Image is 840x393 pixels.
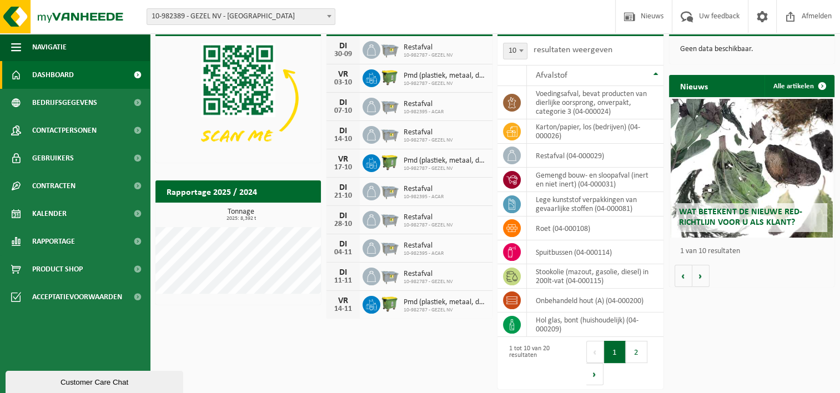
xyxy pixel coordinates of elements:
div: DI [332,127,354,135]
img: Download de VHEPlus App [155,36,321,160]
td: roet (04-000108) [527,216,663,240]
div: 28-10 [332,220,354,228]
p: Geen data beschikbaar. [680,46,823,53]
img: WB-2500-GAL-GY-01 [380,39,399,58]
span: Pmd (plastiek, metaal, drankkartons) (bedrijven) [404,72,486,80]
div: 04-11 [332,249,354,256]
span: 10-982787 - GEZEL NV [404,279,453,285]
span: Restafval [404,128,453,137]
div: DI [332,240,354,249]
img: WB-1100-HPE-GN-50 [380,153,399,172]
img: WB-2500-GAL-GY-01 [380,124,399,143]
span: 10-982395 - ACAR [404,109,444,115]
span: 10-982787 - GEZEL NV [404,80,486,87]
span: Pmd (plastiek, metaal, drankkartons) (bedrijven) [404,298,486,307]
div: 21-10 [332,192,354,200]
button: 2 [626,341,647,363]
span: 10-982389 - GEZEL NV - BUGGENHOUT [147,9,335,24]
span: Restafval [404,100,444,109]
span: 10-982787 - GEZEL NV [404,307,486,314]
span: Kalender [32,200,67,228]
div: DI [332,211,354,220]
div: 1 tot 10 van 20 resultaten [503,340,575,386]
span: 10-982389 - GEZEL NV - BUGGENHOUT [147,8,335,25]
span: Pmd (plastiek, metaal, drankkartons) (bedrijven) [404,157,486,165]
div: 03-10 [332,79,354,87]
span: 10-982787 - GEZEL NV [404,165,486,172]
a: Wat betekent de nieuwe RED-richtlijn voor u als klant? [671,99,833,238]
span: Acceptatievoorwaarden [32,283,122,311]
div: 14-11 [332,305,354,313]
span: Restafval [404,185,444,194]
img: WB-2500-GAL-GY-01 [380,181,399,200]
td: onbehandeld hout (A) (04-000200) [527,289,663,313]
div: DI [332,268,354,277]
img: WB-2500-GAL-GY-01 [380,238,399,256]
span: Gebruikers [32,144,74,172]
img: WB-1100-HPE-GN-50 [380,294,399,313]
a: Alle artikelen [764,75,833,97]
img: WB-2500-GAL-GY-01 [380,266,399,285]
button: Next [586,363,603,385]
span: 2025: 8,392 t [161,216,321,221]
span: Restafval [404,43,453,52]
span: 10-982787 - GEZEL NV [404,222,453,229]
span: Restafval [404,213,453,222]
span: 10-982787 - GEZEL NV [404,52,453,59]
span: Restafval [404,241,444,250]
span: 10-982395 - ACAR [404,250,444,257]
div: 30-09 [332,51,354,58]
div: VR [332,70,354,79]
p: 1 van 10 resultaten [680,248,829,255]
div: DI [332,98,354,107]
img: WB-2500-GAL-GY-01 [380,96,399,115]
div: VR [332,296,354,305]
span: 10-982395 - ACAR [404,194,444,200]
td: karton/papier, los (bedrijven) (04-000026) [527,119,663,144]
button: Vorige [675,265,692,287]
h2: Nieuws [669,75,719,97]
span: Contracten [32,172,76,200]
span: Rapportage [32,228,75,255]
label: resultaten weergeven [533,46,612,54]
h3: Tonnage [161,208,321,221]
span: Contactpersonen [32,117,97,144]
div: 14-10 [332,135,354,143]
button: Previous [586,341,604,363]
button: 1 [604,341,626,363]
td: spuitbussen (04-000114) [527,240,663,264]
img: WB-1100-HPE-GN-50 [380,68,399,87]
td: stookolie (mazout, gasolie, diesel) in 200lt-vat (04-000115) [527,264,663,289]
img: WB-2500-GAL-GY-01 [380,209,399,228]
a: Bekijk rapportage [238,202,320,224]
span: Restafval [404,270,453,279]
iframe: chat widget [6,369,185,393]
td: lege kunststof verpakkingen van gevaarlijke stoffen (04-000081) [527,192,663,216]
span: Product Shop [32,255,83,283]
span: Dashboard [32,61,74,89]
td: hol glas, bont (huishoudelijk) (04-000209) [527,313,663,337]
div: DI [332,42,354,51]
span: Navigatie [32,33,67,61]
button: Volgende [692,265,710,287]
div: VR [332,155,354,164]
span: Bedrijfsgegevens [32,89,97,117]
h2: Rapportage 2025 / 2024 [155,180,268,202]
span: Wat betekent de nieuwe RED-richtlijn voor u als klant? [679,208,802,227]
span: Afvalstof [535,71,567,80]
td: restafval (04-000029) [527,144,663,168]
div: 07-10 [332,107,354,115]
td: gemengd bouw- en sloopafval (inert en niet inert) (04-000031) [527,168,663,192]
div: 11-11 [332,277,354,285]
div: DI [332,183,354,192]
div: 17-10 [332,164,354,172]
td: voedingsafval, bevat producten van dierlijke oorsprong, onverpakt, categorie 3 (04-000024) [527,86,663,119]
span: 10-982787 - GEZEL NV [404,137,453,144]
span: 10 [504,43,527,59]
